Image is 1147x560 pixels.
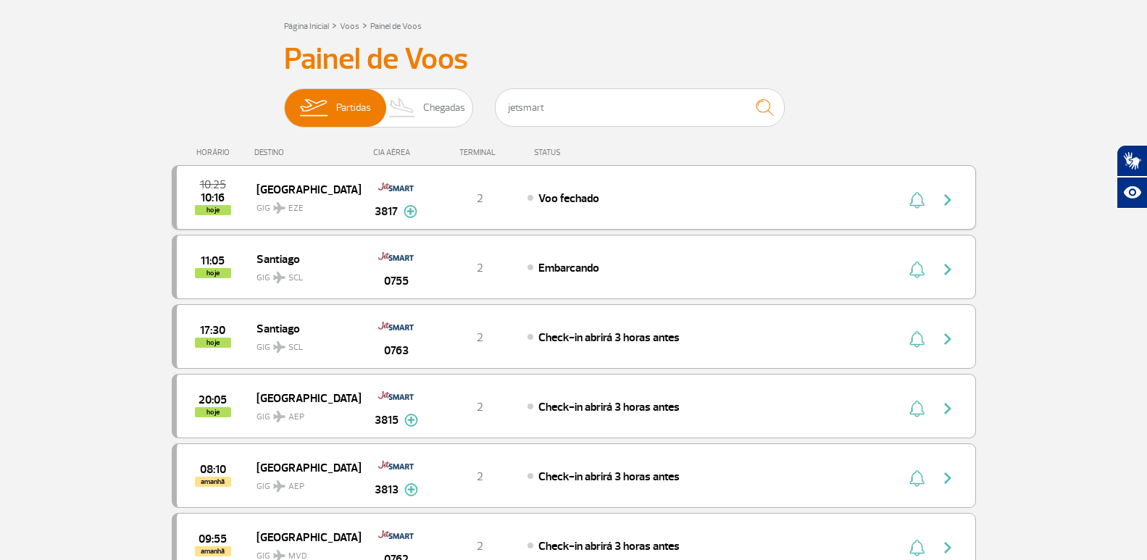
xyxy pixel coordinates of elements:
span: 2025-09-30 09:55:00 [199,534,227,544]
img: mais-info-painel-voo.svg [404,414,418,427]
img: destiny_airplane.svg [273,480,285,492]
img: sino-painel-voo.svg [909,330,925,348]
img: sino-painel-voo.svg [909,400,925,417]
span: 0763 [384,342,409,359]
div: CIA AÉREA [360,148,433,157]
img: seta-direita-painel-voo.svg [939,469,956,487]
button: Abrir recursos assistivos. [1117,177,1147,209]
span: 2 [477,191,483,206]
span: 2 [477,469,483,484]
div: DESTINO [254,148,360,157]
span: Check-in abrirá 3 horas antes [538,400,680,414]
div: HORÁRIO [176,148,255,157]
span: 2025-09-29 20:05:00 [199,395,227,405]
img: destiny_airplane.svg [273,202,285,214]
span: amanhã [195,546,231,556]
span: 2 [477,261,483,275]
span: AEP [288,411,304,424]
span: 3813 [375,481,399,498]
span: 0755 [384,272,409,290]
span: hoje [195,407,231,417]
span: [GEOGRAPHIC_DATA] [256,388,349,407]
span: [GEOGRAPHIC_DATA] [256,458,349,477]
input: Voo, cidade ou cia aérea [495,88,785,127]
img: destiny_airplane.svg [273,411,285,422]
span: 2 [477,539,483,553]
img: destiny_airplane.svg [273,272,285,283]
span: [GEOGRAPHIC_DATA] [256,180,349,198]
div: STATUS [527,148,645,157]
span: amanhã [195,477,231,487]
a: Voos [340,21,359,32]
span: 3815 [375,411,399,429]
img: seta-direita-painel-voo.svg [939,400,956,417]
span: 2 [477,400,483,414]
img: seta-direita-painel-voo.svg [939,191,956,209]
span: 3817 [375,203,398,220]
span: Embarcando [538,261,599,275]
span: Voo fechado [538,191,599,206]
img: sino-painel-voo.svg [909,261,925,278]
h3: Painel de Voos [284,41,864,78]
img: mais-info-painel-voo.svg [404,483,418,496]
span: Check-in abrirá 3 horas antes [538,330,680,345]
span: 2025-09-29 11:05:00 [201,256,225,266]
img: slider-desembarque [381,89,424,127]
span: Santiago [256,249,349,268]
span: EZE [288,202,304,215]
img: sino-painel-voo.svg [909,539,925,556]
img: seta-direita-painel-voo.svg [939,261,956,278]
img: seta-direita-painel-voo.svg [939,330,956,348]
a: > [362,17,367,33]
span: 2025-09-29 10:16:00 [201,193,225,203]
img: destiny_airplane.svg [273,341,285,353]
span: 2 [477,330,483,345]
span: Partidas [336,89,371,127]
img: sino-painel-voo.svg [909,469,925,487]
img: slider-embarque [291,89,336,127]
a: Página Inicial [284,21,329,32]
img: seta-direita-painel-voo.svg [939,539,956,556]
span: GIG [256,333,349,354]
img: mais-info-painel-voo.svg [404,205,417,218]
span: AEP [288,480,304,493]
span: SCL [288,341,303,354]
span: Check-in abrirá 3 horas antes [538,469,680,484]
button: Abrir tradutor de língua de sinais. [1117,145,1147,177]
a: Painel de Voos [370,21,422,32]
span: 2025-09-29 10:25:00 [200,180,226,190]
span: Check-in abrirá 3 horas antes [538,539,680,553]
span: Chegadas [423,89,465,127]
span: Santiago [256,319,349,338]
span: SCL [288,272,303,285]
div: Plugin de acessibilidade da Hand Talk. [1117,145,1147,209]
span: GIG [256,264,349,285]
span: GIG [256,472,349,493]
span: hoje [195,205,231,215]
img: sino-painel-voo.svg [909,191,925,209]
span: GIG [256,194,349,215]
span: hoje [195,338,231,348]
span: hoje [195,268,231,278]
span: 2025-09-29 17:30:00 [200,325,225,335]
a: > [332,17,337,33]
span: GIG [256,403,349,424]
span: 2025-09-30 08:10:00 [200,464,226,475]
span: [GEOGRAPHIC_DATA] [256,527,349,546]
div: TERMINAL [433,148,527,157]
